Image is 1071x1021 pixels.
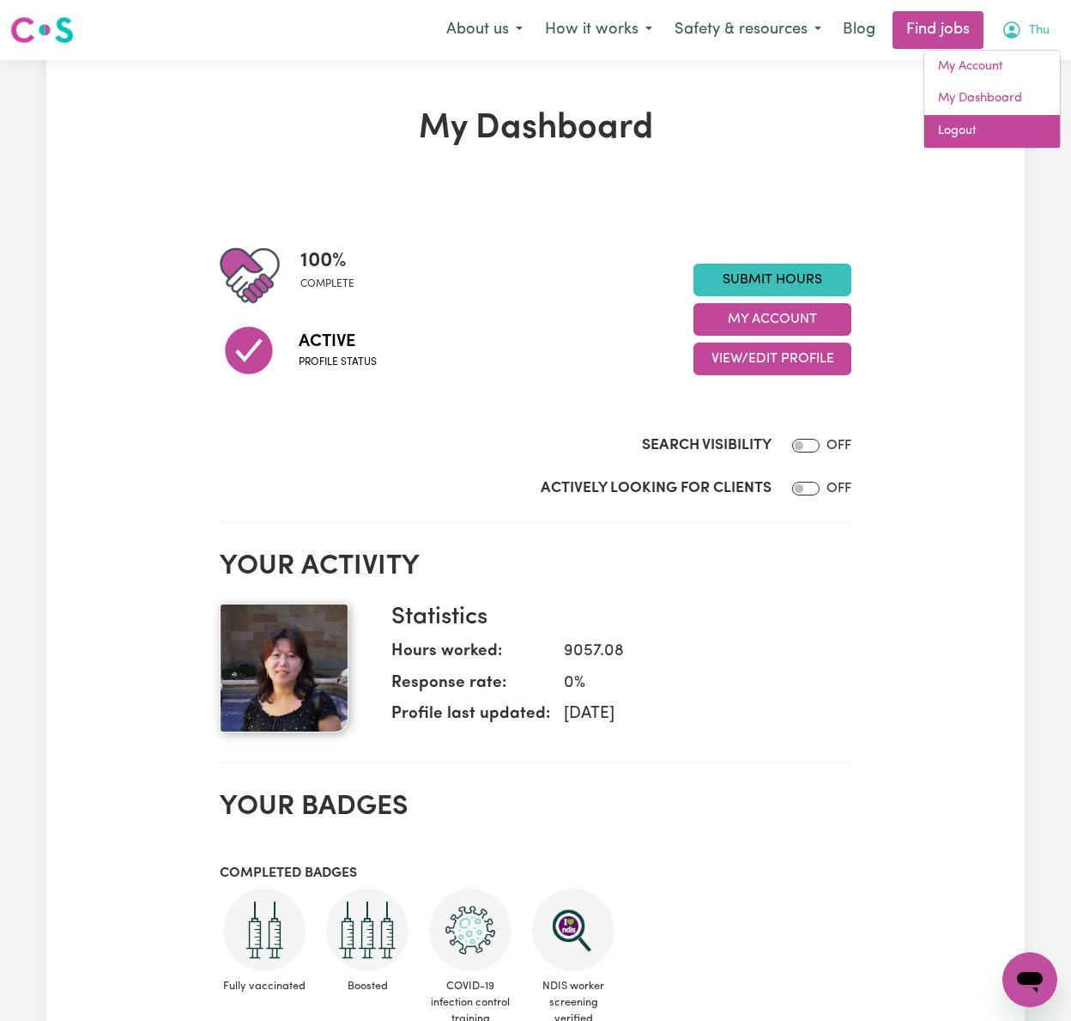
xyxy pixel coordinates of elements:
a: Submit Hours [693,264,851,296]
h2: Your activity [220,550,851,583]
h1: My Dashboard [220,108,851,149]
span: Active [299,329,377,355]
span: 100 % [300,246,354,277]
label: Search Visibility [642,435,771,457]
button: About us [435,12,534,48]
img: Care and support worker has received booster dose of COVID-19 vaccination [326,889,408,971]
dt: Profile last updated: [391,702,550,734]
dd: 9057.08 [550,640,838,665]
img: NDIS Worker Screening Verified [532,889,614,971]
button: My Account [693,303,851,336]
span: complete [300,277,354,292]
span: Boosted [323,971,412,1001]
a: Careseekers logo [10,10,74,50]
span: OFF [826,482,851,495]
img: CS Academy: COVID-19 Infection Control Training course completed [429,889,511,971]
button: How it works [534,12,663,48]
h3: Statistics [391,604,838,633]
a: My Account [924,51,1060,83]
iframe: Button to launch messaging window [1002,952,1057,1007]
button: Safety & resources [663,12,832,48]
div: Profile completeness: 100% [300,246,368,306]
img: Your profile picture [220,604,348,732]
span: OFF [826,439,851,453]
div: My Account [923,50,1061,149]
span: Profile status [299,355,377,370]
dt: Hours worked: [391,640,550,672]
dd: 0 % [550,672,838,696]
a: Blog [832,11,886,49]
h2: Your badges [220,791,851,823]
button: View/Edit Profile [693,343,851,375]
dd: [DATE] [550,702,838,727]
button: My Account [990,12,1061,48]
span: Thu [1029,21,1050,40]
a: My Dashboard [924,82,1060,115]
img: Careseekers logo [10,15,74,46]
dt: Response rate: [391,672,550,703]
span: Fully vaccinated [220,971,309,1001]
a: Logout [924,115,1060,148]
h3: Completed badges [220,866,851,882]
img: Care and support worker has received 2 doses of COVID-19 vaccine [223,889,306,971]
label: Actively Looking for Clients [541,477,771,500]
a: Find jobs [892,11,983,49]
